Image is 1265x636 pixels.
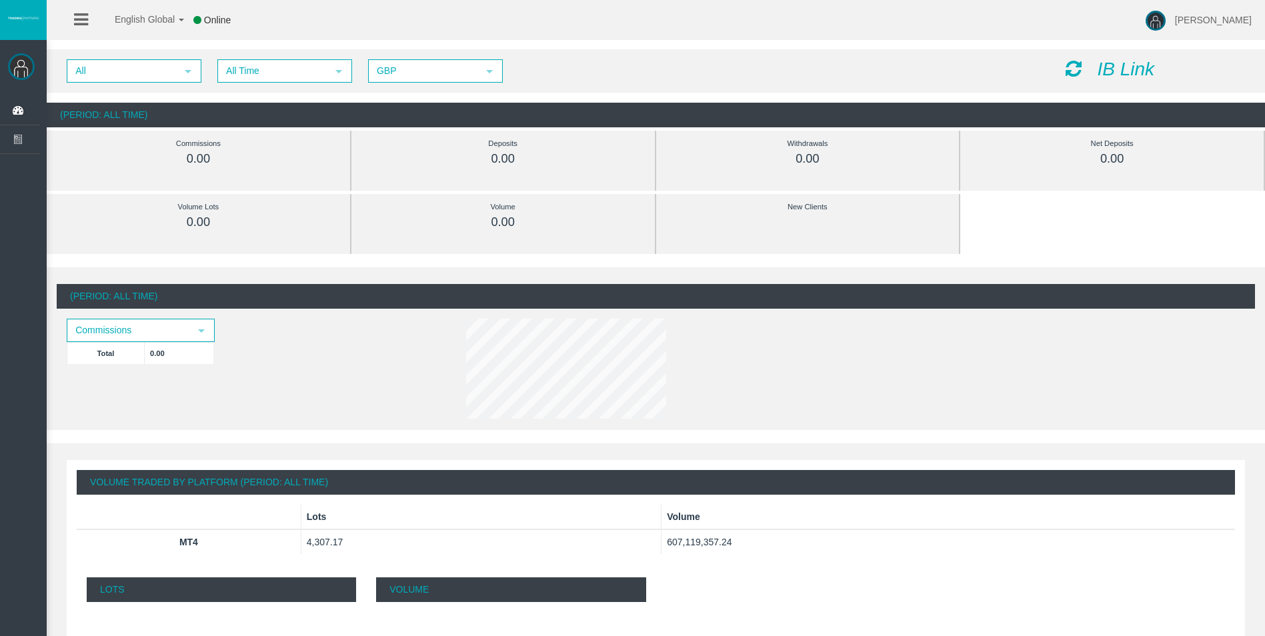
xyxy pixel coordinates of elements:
[1175,15,1252,25] span: [PERSON_NAME]
[77,470,1235,495] div: Volume Traded By Platform (Period: All Time)
[686,199,930,215] div: New Clients
[381,136,625,151] div: Deposits
[77,136,320,151] div: Commissions
[77,529,301,554] th: MT4
[662,505,1235,529] th: Volume
[183,66,193,77] span: select
[47,103,1265,127] div: (Period: All Time)
[333,66,344,77] span: select
[67,342,145,364] td: Total
[662,529,1235,554] td: 607,119,357.24
[990,136,1234,151] div: Net Deposits
[686,136,930,151] div: Withdrawals
[484,66,495,77] span: select
[1097,59,1154,79] i: IB Link
[219,61,327,81] span: All Time
[376,577,646,602] p: Volume
[68,61,176,81] span: All
[77,199,320,215] div: Volume Lots
[369,61,477,81] span: GBP
[7,15,40,21] img: logo.svg
[381,199,625,215] div: Volume
[196,325,207,336] span: select
[1066,59,1082,78] i: Reload Dashboard
[77,151,320,167] div: 0.00
[204,15,231,25] span: Online
[87,577,356,602] p: Lots
[381,215,625,230] div: 0.00
[686,151,930,167] div: 0.00
[77,215,320,230] div: 0.00
[145,342,214,364] td: 0.00
[1146,11,1166,31] img: user-image
[57,284,1255,309] div: (Period: All Time)
[301,529,661,554] td: 4,307.17
[990,151,1234,167] div: 0.00
[68,320,189,341] span: Commissions
[301,505,661,529] th: Lots
[381,151,625,167] div: 0.00
[97,14,175,25] span: English Global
